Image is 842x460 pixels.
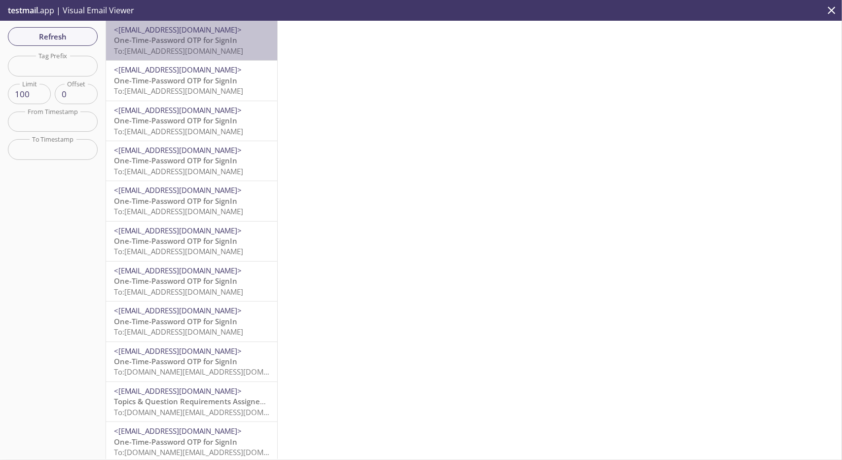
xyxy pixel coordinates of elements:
span: <[EMAIL_ADDRESS][DOMAIN_NAME]> [114,386,242,396]
span: One-Time-Password OTP for SignIn [114,276,237,286]
div: <[EMAIL_ADDRESS][DOMAIN_NAME]>One-Time-Password OTP for SignInTo:[DOMAIN_NAME][EMAIL_ADDRESS][DOM... [106,342,277,382]
span: <[EMAIL_ADDRESS][DOMAIN_NAME]> [114,105,242,115]
span: To: [DOMAIN_NAME][EMAIL_ADDRESS][DOMAIN_NAME] [114,407,301,417]
div: <[EMAIL_ADDRESS][DOMAIN_NAME]>One-Time-Password OTP for SignInTo:[EMAIL_ADDRESS][DOMAIN_NAME] [106,61,277,100]
span: Topics & Question Requirements Assigned to You [114,396,290,406]
span: testmail [8,5,38,16]
span: To: [DOMAIN_NAME][EMAIL_ADDRESS][DOMAIN_NAME] [114,367,301,377]
div: <[EMAIL_ADDRESS][DOMAIN_NAME]>One-Time-Password OTP for SignInTo:[EMAIL_ADDRESS][DOMAIN_NAME] [106,262,277,301]
div: <[EMAIL_ADDRESS][DOMAIN_NAME]>One-Time-Password OTP for SignInTo:[EMAIL_ADDRESS][DOMAIN_NAME] [106,101,277,141]
span: One-Time-Password OTP for SignIn [114,155,237,165]
span: One-Time-Password OTP for SignIn [114,437,237,447]
span: <[EMAIL_ADDRESS][DOMAIN_NAME]> [114,185,242,195]
div: <[EMAIL_ADDRESS][DOMAIN_NAME]>Topics & Question Requirements Assigned to YouTo:[DOMAIN_NAME][EMAI... [106,382,277,422]
span: To: [EMAIL_ADDRESS][DOMAIN_NAME] [114,166,243,176]
span: One-Time-Password OTP for SignIn [114,76,237,85]
span: To: [EMAIL_ADDRESS][DOMAIN_NAME] [114,86,243,96]
span: One-Time-Password OTP for SignIn [114,115,237,125]
span: <[EMAIL_ADDRESS][DOMAIN_NAME]> [114,266,242,275]
span: One-Time-Password OTP for SignIn [114,356,237,366]
span: To: [EMAIL_ADDRESS][DOMAIN_NAME] [114,287,243,297]
div: <[EMAIL_ADDRESS][DOMAIN_NAME]>One-Time-Password OTP for SignInTo:[EMAIL_ADDRESS][DOMAIN_NAME] [106,302,277,341]
span: <[EMAIL_ADDRESS][DOMAIN_NAME]> [114,306,242,315]
button: Refresh [8,27,98,46]
span: <[EMAIL_ADDRESS][DOMAIN_NAME]> [114,145,242,155]
div: <[EMAIL_ADDRESS][DOMAIN_NAME]>One-Time-Password OTP for SignInTo:[EMAIL_ADDRESS][DOMAIN_NAME] [106,141,277,181]
span: To: [EMAIL_ADDRESS][DOMAIN_NAME] [114,327,243,337]
span: One-Time-Password OTP for SignIn [114,236,237,246]
span: To: [EMAIL_ADDRESS][DOMAIN_NAME] [114,126,243,136]
span: One-Time-Password OTP for SignIn [114,316,237,326]
div: <[EMAIL_ADDRESS][DOMAIN_NAME]>One-Time-Password OTP for SignInTo:[EMAIL_ADDRESS][DOMAIN_NAME] [106,222,277,261]
span: To: [EMAIL_ADDRESS][DOMAIN_NAME] [114,206,243,216]
span: One-Time-Password OTP for SignIn [114,35,237,45]
span: Refresh [16,30,90,43]
span: To: [DOMAIN_NAME][EMAIL_ADDRESS][DOMAIN_NAME] [114,447,301,457]
span: One-Time-Password OTP for SignIn [114,196,237,206]
span: <[EMAIL_ADDRESS][DOMAIN_NAME]> [114,346,242,356]
span: <[EMAIL_ADDRESS][DOMAIN_NAME]> [114,426,242,436]
span: <[EMAIL_ADDRESS][DOMAIN_NAME]> [114,65,242,75]
span: <[EMAIL_ADDRESS][DOMAIN_NAME]> [114,226,242,235]
span: <[EMAIL_ADDRESS][DOMAIN_NAME]> [114,25,242,35]
span: To: [EMAIL_ADDRESS][DOMAIN_NAME] [114,46,243,56]
div: <[EMAIL_ADDRESS][DOMAIN_NAME]>One-Time-Password OTP for SignInTo:[EMAIL_ADDRESS][DOMAIN_NAME] [106,181,277,221]
span: To: [EMAIL_ADDRESS][DOMAIN_NAME] [114,246,243,256]
div: <[EMAIL_ADDRESS][DOMAIN_NAME]>One-Time-Password OTP for SignInTo:[EMAIL_ADDRESS][DOMAIN_NAME] [106,21,277,60]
